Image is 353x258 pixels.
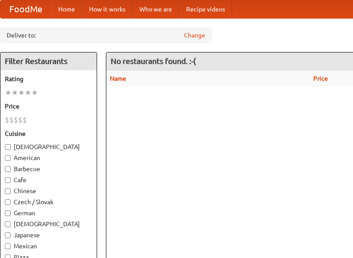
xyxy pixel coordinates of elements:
[313,75,328,82] a: Price
[5,198,92,206] label: Czech / Slovak
[179,0,232,18] a: Recipe videos
[5,142,92,151] label: [DEMOGRAPHIC_DATA]
[5,166,11,172] input: Barbecue
[5,209,92,217] label: German
[5,188,11,194] input: Chinese
[5,115,9,125] li: $
[0,52,97,70] h4: Filter Restaurants
[82,0,132,18] a: How it works
[0,0,51,18] a: FoodMe
[5,242,92,251] label: Mexican
[31,88,38,97] li: ★
[5,199,11,205] input: Czech / Slovak
[14,115,18,125] li: $
[132,0,179,18] a: Who we are
[25,88,31,97] li: ★
[5,88,11,97] li: ★
[5,165,92,173] label: Barbecue
[5,155,11,161] input: American
[9,115,14,125] li: $
[5,221,11,227] input: [DEMOGRAPHIC_DATA]
[51,0,82,18] a: Home
[23,115,27,125] li: $
[5,210,11,216] input: German
[18,115,23,125] li: $
[5,187,92,195] label: Chinese
[5,220,92,228] label: [DEMOGRAPHIC_DATA]
[5,177,11,183] input: Cafe
[5,102,92,111] h5: Price
[5,176,92,184] label: Cafe
[11,88,18,97] li: ★
[5,153,92,162] label: American
[5,231,92,239] label: Japanese
[111,57,196,65] ng-pluralize: No restaurants found. :-(
[5,232,11,238] input: Japanese
[5,75,92,83] h5: Rating
[5,129,92,138] h5: Cuisine
[184,31,205,40] a: Change
[5,243,11,249] input: Mexican
[18,88,25,97] li: ★
[5,144,11,150] input: [DEMOGRAPHIC_DATA]
[110,75,126,82] a: Name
